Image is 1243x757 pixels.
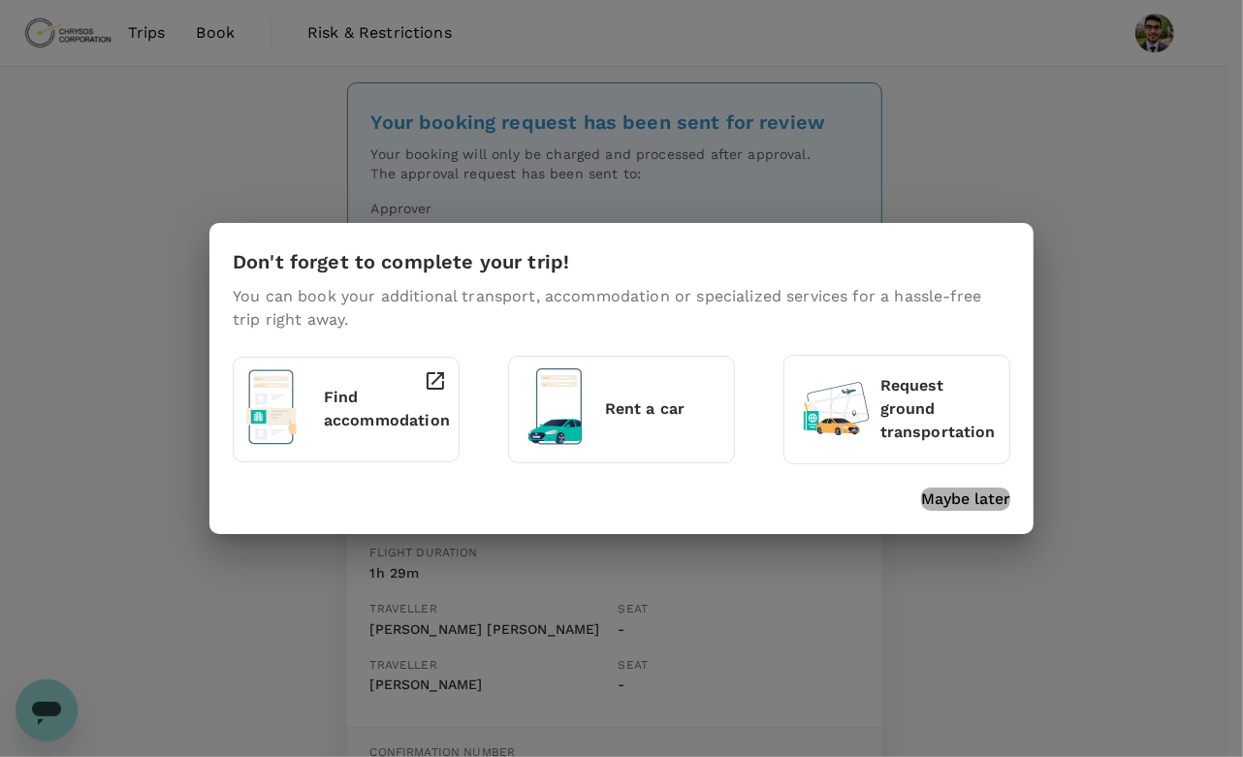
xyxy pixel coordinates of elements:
[233,246,569,277] h6: Don't forget to complete your trip!
[880,374,998,444] p: Request ground transportation
[324,386,450,432] p: Find accommodation
[921,488,1010,511] button: Maybe later
[605,397,722,421] p: Rent a car
[233,285,1010,331] p: You can book your additional transport, accommodation or specialized services for a hassle-free t...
